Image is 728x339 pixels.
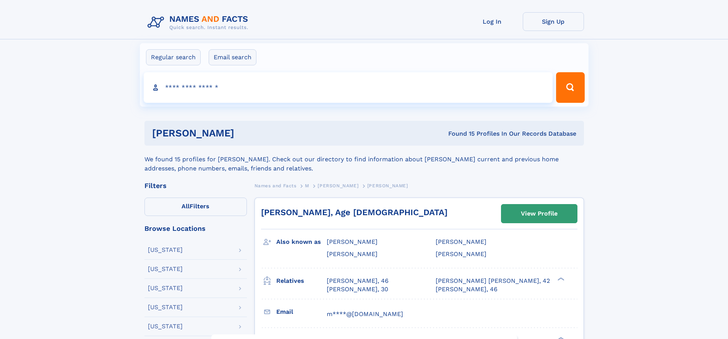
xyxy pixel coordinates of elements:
span: M [305,183,309,188]
span: [PERSON_NAME] [327,250,378,258]
span: [PERSON_NAME] [367,183,408,188]
div: [US_STATE] [148,304,183,310]
div: Browse Locations [144,225,247,232]
div: [US_STATE] [148,247,183,253]
h1: [PERSON_NAME] [152,128,341,138]
input: search input [144,72,553,103]
a: [PERSON_NAME], 30 [327,285,388,294]
h3: Email [276,305,327,318]
label: Regular search [146,49,201,65]
h3: Also known as [276,235,327,248]
div: Filters [144,182,247,189]
a: M [305,181,309,190]
span: [PERSON_NAME] [318,183,358,188]
div: [US_STATE] [148,323,183,329]
img: Logo Names and Facts [144,12,255,33]
span: All [182,203,190,210]
a: Log In [462,12,523,31]
div: We found 15 profiles for [PERSON_NAME]. Check out our directory to find information about [PERSON... [144,146,584,173]
div: [US_STATE] [148,266,183,272]
a: [PERSON_NAME], Age [DEMOGRAPHIC_DATA] [261,208,448,217]
a: Names and Facts [255,181,297,190]
div: Found 15 Profiles In Our Records Database [341,130,576,138]
label: Email search [209,49,256,65]
a: [PERSON_NAME], 46 [436,285,498,294]
a: View Profile [501,204,577,223]
label: Filters [144,198,247,216]
a: Sign Up [523,12,584,31]
div: ❯ [556,276,565,281]
a: [PERSON_NAME] [PERSON_NAME], 42 [436,277,550,285]
a: [PERSON_NAME] [318,181,358,190]
div: [US_STATE] [148,285,183,291]
h3: Relatives [276,274,327,287]
button: Search Button [556,72,584,103]
a: [PERSON_NAME], 46 [327,277,389,285]
span: [PERSON_NAME] [436,250,486,258]
span: [PERSON_NAME] [327,238,378,245]
span: [PERSON_NAME] [436,238,486,245]
div: View Profile [521,205,558,222]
